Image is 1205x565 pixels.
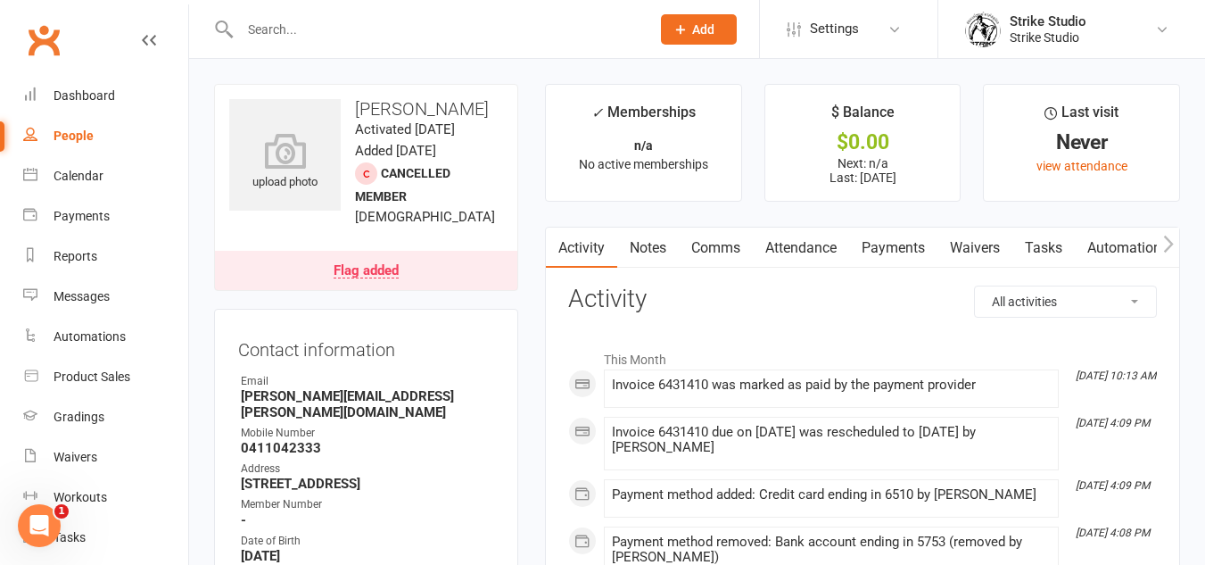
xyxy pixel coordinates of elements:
strong: [PERSON_NAME][EMAIL_ADDRESS][PERSON_NAME][DOMAIN_NAME] [241,388,494,420]
div: Tasks [54,530,86,544]
a: Workouts [23,478,188,518]
a: Waivers [23,437,188,478]
div: Reports [54,249,97,263]
div: $0.00 [781,133,945,152]
a: Tasks [23,518,188,558]
div: Last visit [1044,101,1118,133]
div: Address [241,461,494,478]
button: Add [661,14,737,45]
a: Notes [617,228,679,269]
h3: [PERSON_NAME] [229,99,503,119]
a: Payments [849,228,937,269]
input: Search... [235,17,638,42]
time: Activated [DATE] [355,121,455,137]
a: Automations [1075,228,1181,269]
span: No active memberships [579,157,708,171]
div: Payments [54,209,110,223]
time: Added [DATE] [355,143,436,159]
a: view attendance [1036,159,1127,173]
div: Waivers [54,450,97,464]
i: [DATE] 4:09 PM [1076,417,1150,429]
i: [DATE] 10:13 AM [1076,370,1156,382]
div: Product Sales [54,370,130,384]
div: Mobile Number [241,425,494,442]
div: Never [1000,133,1163,152]
i: ✓ [591,104,603,121]
span: Settings [810,9,859,49]
strong: - [241,512,494,528]
div: Messages [54,289,110,303]
div: Invoice 6431410 due on [DATE] was rescheduled to [DATE] by [PERSON_NAME] [612,425,1051,455]
a: Reports [23,237,188,277]
div: Member Number [241,496,494,513]
a: Calendar [23,156,188,196]
a: Messages [23,277,188,317]
div: People [54,129,94,143]
div: Payment method added: Credit card ending in 6510 by [PERSON_NAME] [612,487,1051,503]
span: Cancelled member [355,166,450,204]
p: Next: n/a Last: [DATE] [781,156,945,185]
strong: [STREET_ADDRESS] [241,476,494,492]
a: Attendance [753,228,849,269]
div: Calendar [54,169,103,183]
img: thumb_image1723780799.png [965,12,1001,47]
a: Clubworx [21,18,66,62]
h3: Activity [568,286,1157,313]
a: Automations [23,317,188,357]
a: People [23,116,188,156]
a: Activity [546,228,617,269]
div: Invoice 6431410 was marked as paid by the payment provider [612,378,1051,393]
li: This Month [568,341,1157,370]
i: [DATE] 4:08 PM [1076,527,1150,539]
div: Automations [54,329,126,344]
div: Email [241,373,494,390]
div: $ Balance [831,101,895,133]
a: Comms [679,228,753,269]
div: Strike Studio [1010,13,1086,29]
span: 1 [54,504,69,519]
strong: 0411042333 [241,440,494,456]
a: Tasks [1012,228,1075,269]
a: Product Sales [23,357,188,397]
div: Payment method removed: Bank account ending in 5753 (removed by [PERSON_NAME]) [612,535,1051,565]
i: [DATE] 4:09 PM [1076,479,1150,492]
strong: [DATE] [241,548,494,564]
strong: n/a [634,138,653,153]
div: Dashboard [54,88,115,103]
div: Date of Birth [241,533,494,550]
h3: Contact information [238,333,494,360]
div: Memberships [591,101,696,134]
a: Dashboard [23,76,188,116]
span: [DEMOGRAPHIC_DATA] [355,209,495,225]
div: upload photo [229,133,341,192]
div: Strike Studio [1010,29,1086,46]
span: Add [692,22,714,37]
a: Waivers [937,228,1012,269]
div: Flag added [334,264,399,278]
a: Payments [23,196,188,237]
a: Gradings [23,397,188,437]
div: Workouts [54,490,107,504]
iframe: Intercom live chat [18,504,61,547]
div: Gradings [54,410,104,424]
